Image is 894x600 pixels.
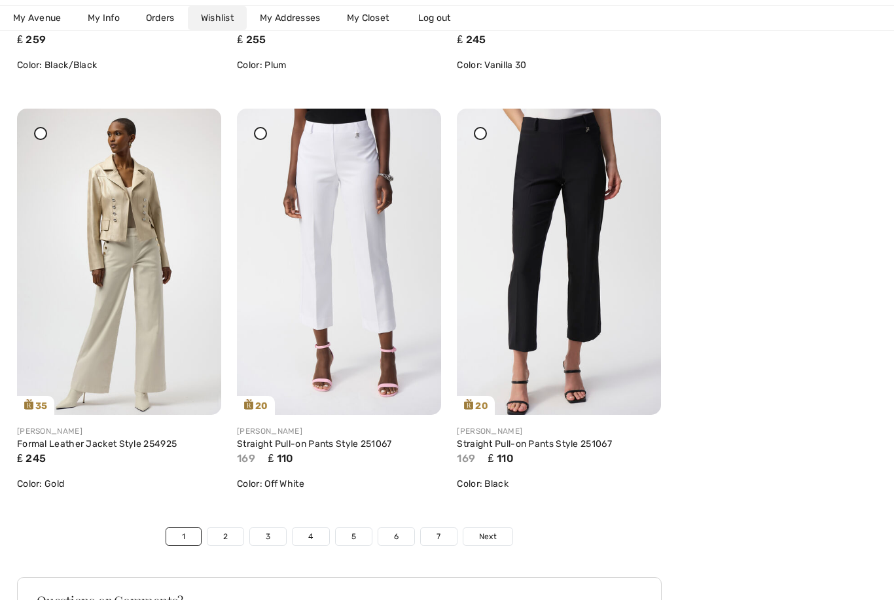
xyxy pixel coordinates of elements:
a: My Closet [334,6,402,30]
span: ₤ 110 [268,452,293,465]
a: Log out [405,6,477,30]
span: 169 [457,452,475,465]
a: 3 [250,528,286,545]
nav: Page navigation [17,527,662,546]
a: Straight Pull-on Pants Style 251067 [237,438,392,450]
a: My Addresses [247,6,334,30]
a: Straight Pull-on Pants Style 251067 [457,438,612,450]
span: 169 [237,452,255,465]
a: 2 [207,528,243,545]
a: 1 [166,528,201,545]
span: ₤ 245 [457,33,486,46]
div: Color: Black [457,477,661,491]
a: 35 [17,109,221,415]
div: [PERSON_NAME] [457,425,661,437]
a: 5 [336,528,372,545]
div: Color: Vanilla 30 [457,58,661,72]
span: ₤ 259 [17,33,46,46]
a: My Info [75,6,133,30]
a: Next [463,528,512,545]
div: Color: Gold [17,477,221,491]
span: ₤ 110 [488,452,514,465]
span: My Avenue [13,11,62,25]
div: [PERSON_NAME] [17,425,221,437]
a: Orders [133,6,188,30]
a: 20 [237,109,441,415]
div: Color: Off White [237,477,441,491]
a: Wishlist [188,6,247,30]
div: Color: Black/Black [17,58,221,72]
a: 6 [378,528,414,545]
span: ₤ 245 [17,452,46,465]
a: 4 [293,528,329,545]
a: 20 [457,109,661,415]
span: ₤ 255 [237,33,266,46]
img: joseph-ribkoff-jackets-blazers-gold_254925a_2_e508_search.jpg [17,109,221,415]
a: Formal Leather Jacket Style 254925 [17,438,177,450]
img: joseph-ribkoff-pants-off-white_251067b_2_324c_search.jpg [237,109,441,415]
a: 7 [421,528,456,545]
span: Next [479,531,497,542]
div: Color: Plum [237,58,441,72]
img: joseph-ribkoff-pants-black_251067_2_7e62_search.jpg [457,109,661,415]
div: [PERSON_NAME] [237,425,441,437]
